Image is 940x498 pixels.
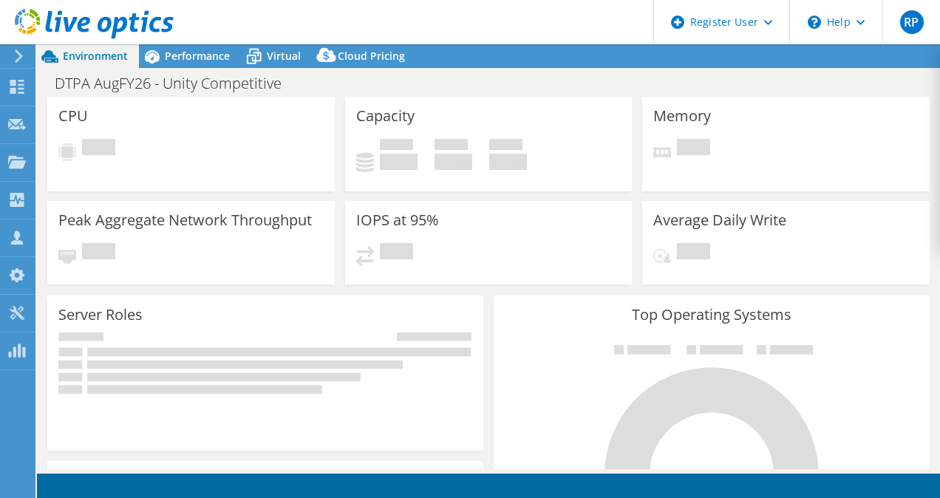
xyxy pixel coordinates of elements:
[489,139,522,154] span: Total
[489,154,527,170] h4: 0 GiB
[63,49,128,63] span: Environment
[653,212,786,228] h3: Average Daily Write
[808,16,821,29] svg: \n
[48,75,304,92] h1: DTPA AugFY26 - Unity Competitive
[82,139,115,159] span: Pending
[165,49,230,63] span: Performance
[356,212,439,228] h3: IOPS at 95%
[677,139,710,159] span: Pending
[505,307,919,323] h3: Top Operating Systems
[435,154,472,170] h4: 0 GiB
[900,10,924,34] span: RP
[338,49,405,63] span: Cloud Pricing
[380,243,413,263] span: Pending
[267,49,301,63] span: Virtual
[58,108,88,124] h3: CPU
[356,108,415,124] h3: Capacity
[653,108,711,124] h3: Memory
[380,154,418,170] h4: 0 GiB
[677,243,710,263] span: Pending
[82,243,115,263] span: Pending
[435,139,468,154] span: Free
[380,139,413,154] span: Used
[58,212,312,228] h3: Peak Aggregate Network Throughput
[58,307,143,323] h3: Server Roles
